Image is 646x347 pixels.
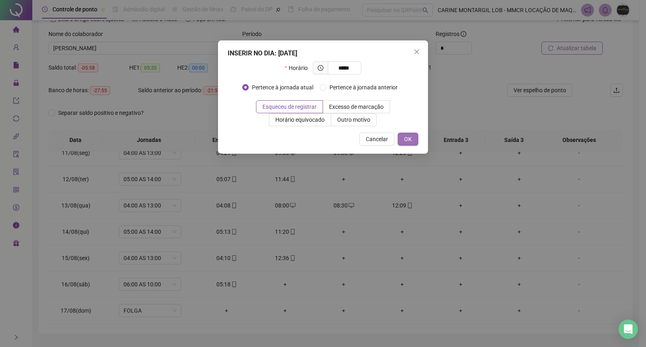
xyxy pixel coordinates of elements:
[404,135,412,144] span: OK
[410,45,423,58] button: Close
[326,83,401,92] span: Pertence à jornada anterior
[329,104,384,110] span: Excesso de marcação
[262,104,317,110] span: Esqueceu de registrar
[275,116,325,123] span: Horário equivocado
[366,135,388,144] span: Cancelar
[398,133,418,146] button: OK
[619,319,638,339] div: Open Intercom Messenger
[359,133,394,146] button: Cancelar
[337,116,370,123] span: Outro motivo
[413,49,420,55] span: close
[228,49,418,58] div: INSERIR NO DIA : [DATE]
[285,61,313,74] label: Horário
[249,83,317,92] span: Pertence à jornada atual
[318,65,323,71] span: clock-circle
